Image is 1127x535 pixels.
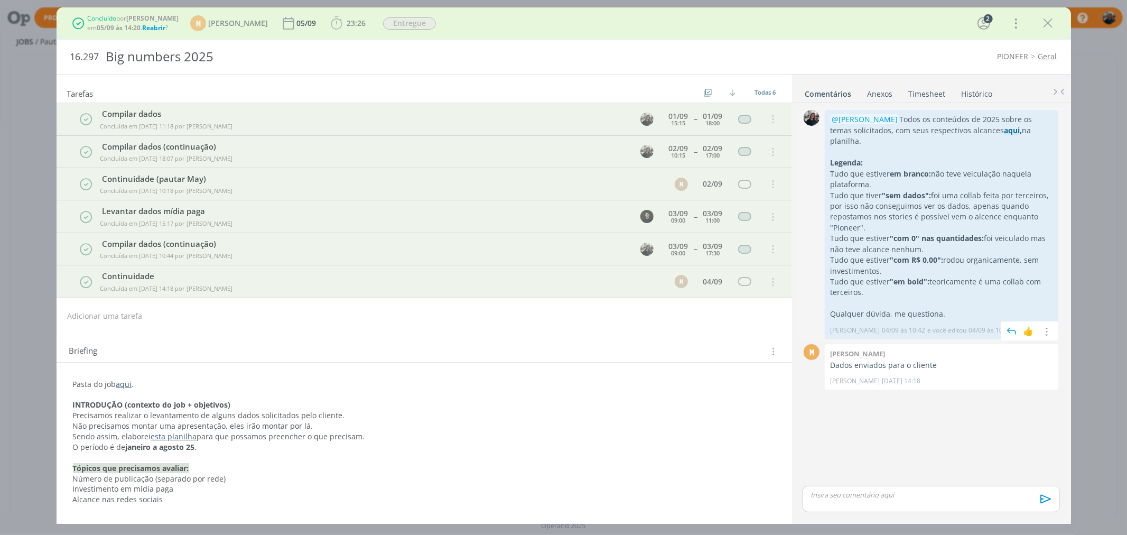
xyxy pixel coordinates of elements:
strong: "com 0" nas quantidades: [890,233,984,243]
p: [PERSON_NAME] [830,376,880,386]
b: [PERSON_NAME] [830,349,885,358]
a: esta planilha [151,431,197,441]
div: 03/09 [703,210,722,217]
span: Concluída em [DATE] 10:18 por [PERSON_NAME] [100,187,232,195]
span: e você editou [927,326,966,335]
div: 11:00 [705,217,720,223]
span: @[PERSON_NAME] [832,114,898,124]
span: 04/09 às 10:42 [882,326,925,335]
button: 2 [975,15,992,32]
p: Tudo que estiver foi veiculado mas não teve alcance nenhum. [830,233,1053,255]
div: Big numbers 2025 [101,44,641,70]
div: 03/09 [668,243,688,250]
p: Tudo que estiver não teve veiculação naquela plataforma. [830,169,1053,190]
div: 15:15 [671,120,685,126]
span: Concluída em [DATE] 18:07 por [PERSON_NAME] [100,154,232,162]
span: Tarefas [67,86,94,99]
span: -- [694,213,697,220]
span: Todas 6 [755,88,776,96]
p: Qualquer dúvida, me questiona. [830,309,1053,319]
div: M [804,344,819,360]
img: answer.svg [1004,323,1020,339]
div: Anexos [868,89,893,99]
span: Concluída em [DATE] 11:18 por [PERSON_NAME] [100,122,232,130]
div: 05/09 [296,20,318,27]
span: Concluída em [DATE] 14:18 por [PERSON_NAME] [100,284,232,292]
strong: em branco: [890,169,931,179]
div: 09:00 [671,250,685,256]
a: Histórico [961,84,993,99]
div: 01/09 [703,113,722,120]
span: 04/09 às 10:44 [968,326,1012,335]
span: [DATE] 14:18 [882,376,920,386]
p: Número de publicação (separado por rede) [73,474,776,484]
div: dialog [57,7,1071,524]
div: 17:00 [705,152,720,158]
img: arrow-down.svg [729,89,735,96]
div: 02/09 [703,180,722,188]
div: por em . ? [87,14,179,33]
span: Concluída em [DATE] 15:17 por [PERSON_NAME] [100,219,232,227]
div: Compilar dados (continuação) [98,238,630,250]
span: 16.297 [70,51,99,63]
div: 01/09 [668,113,688,120]
p: Tudo que estiver teoricamente é uma collab com terceiros. [830,276,1053,298]
strong: INTRODUÇÃO (contexto do job + objetivos) [73,400,231,410]
a: aqui, [1004,125,1022,135]
p: Sendo assim, elaborei para que possamos preencher o que precisam. [73,431,776,442]
b: [PERSON_NAME] [126,14,179,23]
b: 05/09 às 14:20 [97,23,141,32]
strong: "com R$ 0,00": [890,255,943,265]
a: Comentários [805,84,852,99]
div: Continuidade [98,270,665,282]
div: 18:00 [705,120,720,126]
p: Precisamos realizar o levantamento de alguns dados solicitados pelo cliente. [73,410,776,421]
div: 03/09 [668,210,688,217]
p: Pasta do job . [73,379,776,390]
div: Continuidade (pautar May) [98,173,665,185]
a: PIONEER [998,51,1029,61]
p: Não precisamos montar uma apresentação, eles irão montar por lá. [73,421,776,431]
span: Reabrir [142,23,165,32]
div: Levantar dados mídia paga [98,205,630,217]
p: [PERSON_NAME] [830,326,880,335]
span: -- [694,245,697,253]
p: Alcance nas redes sociais [73,494,776,505]
button: Adicionar uma tarefa [67,307,143,326]
a: Geral [1038,51,1057,61]
span: Concluído [87,14,116,23]
span: -- [694,115,697,123]
a: Timesheet [908,84,946,99]
strong: janeiro a agosto 25 [126,442,195,452]
div: 17:30 [705,250,720,256]
img: M [804,110,819,126]
div: 02/09 [703,145,722,152]
div: 02/09 [668,145,688,152]
span: -- [694,148,697,155]
div: 10:15 [671,152,685,158]
strong: Legenda: [830,158,863,168]
p: Tudo que estiver rodou organicamente, sem investimentos. [830,255,1053,276]
p: Todos os conteúdos de 2025 sobre os temas solicitados, com seus respectivos alcances na planilha. [830,114,1053,146]
p: Dados enviados para o cliente [830,360,1053,371]
div: 03/09 [703,243,722,250]
span: Concluída em [DATE] 10:44 por [PERSON_NAME] [100,252,232,260]
div: 04/09 [703,278,722,285]
div: Compilar dados (continuação) [98,141,630,153]
div: 09:00 [671,217,685,223]
strong: "sem dados": [882,190,931,200]
div: Compilar dados [98,108,630,120]
a: aqui [116,379,132,389]
span: Briefing [69,345,98,358]
strong: Tópicos que precisamos avaliar: [73,463,189,473]
div: 2 [984,14,993,23]
div: 👍 [1023,325,1033,337]
p: Tudo que tiver foi uma collab feita por terceiros, por isso não conseguimos ver os dados, apenas ... [830,190,1053,234]
p: Investimento em mídia paga [73,484,776,494]
p: O período é de . [73,442,776,453]
strong: "em bold": [890,276,929,287]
